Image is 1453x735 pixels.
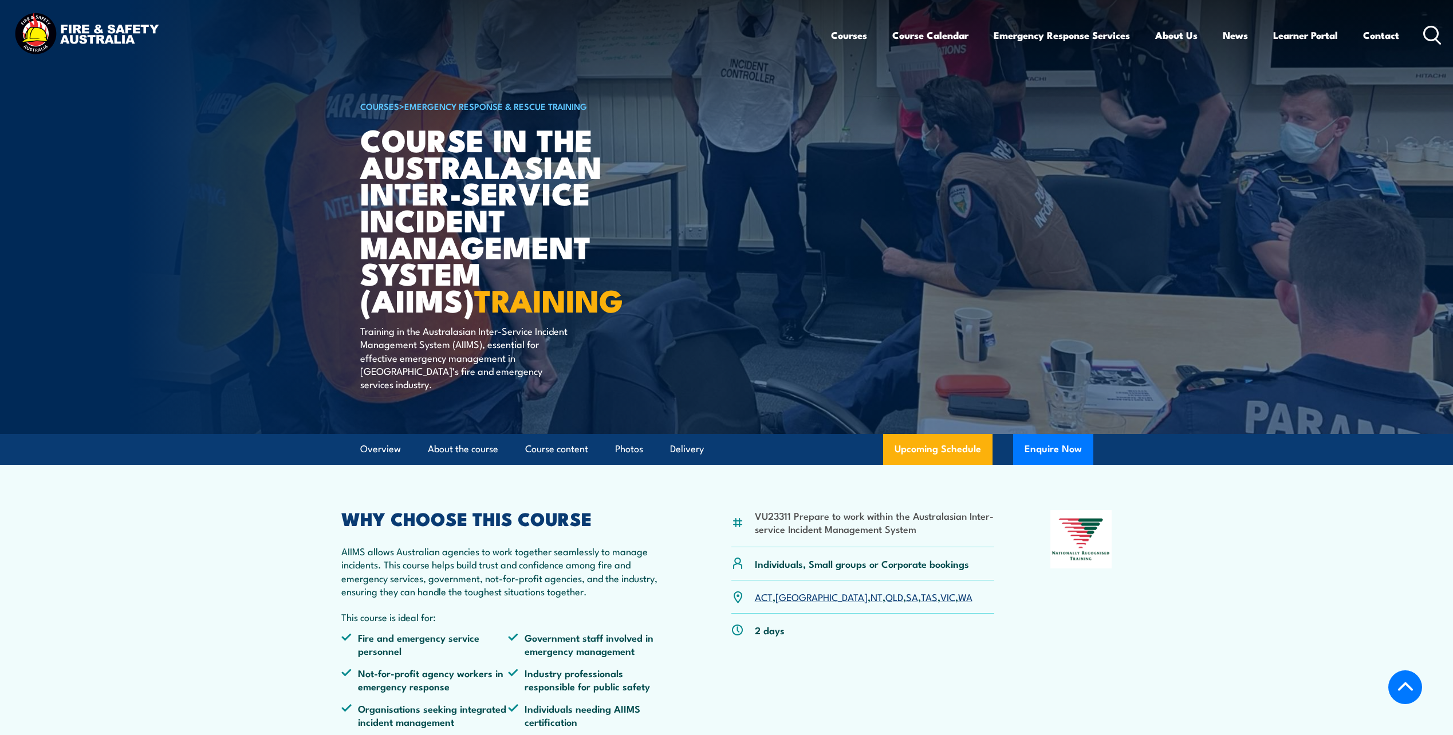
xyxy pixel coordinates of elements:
li: Fire and emergency service personnel [341,631,509,658]
p: This course is ideal for: [341,610,676,623]
a: ACT [755,590,773,603]
a: COURSES [360,100,399,112]
a: Course Calendar [892,20,968,50]
a: [GEOGRAPHIC_DATA] [775,590,868,603]
a: Overview [360,434,401,464]
a: Course content [525,434,588,464]
a: QLD [885,590,903,603]
h2: WHY CHOOSE THIS COURSE [341,510,676,526]
a: News [1223,20,1248,50]
a: About Us [1155,20,1198,50]
a: Emergency Response Services [994,20,1130,50]
a: Emergency Response & Rescue Training [404,100,587,112]
h1: Course in the Australasian Inter-service Incident Management System (AIIMS) [360,126,643,313]
a: Delivery [670,434,704,464]
a: Courses [831,20,867,50]
p: 2 days [755,623,785,637]
strong: TRAINING [474,275,623,323]
p: Individuals, Small groups or Corporate bookings [755,557,969,570]
a: WA [958,590,972,603]
a: SA [906,590,918,603]
a: Photos [615,434,643,464]
a: Upcoming Schedule [883,434,993,465]
p: , , , , , , , [755,590,972,603]
a: About the course [428,434,498,464]
li: Organisations seeking integrated incident management [341,702,509,729]
li: Not-for-profit agency workers in emergency response [341,666,509,693]
img: Nationally Recognised Training logo. [1050,510,1112,568]
a: Contact [1363,20,1399,50]
a: VIC [940,590,955,603]
p: AIIMS allows Australian agencies to work together seamlessly to manage incidents. This course hel... [341,544,676,598]
button: Enquire Now [1013,434,1093,465]
a: Learner Portal [1273,20,1338,50]
li: VU23311 Prepare to work within the Australasian Inter-service Incident Management System [755,509,995,536]
h6: > [360,99,643,113]
li: Government staff involved in emergency management [508,631,675,658]
a: NT [871,590,883,603]
li: Industry professionals responsible for public safety [508,666,675,693]
a: TAS [921,590,938,603]
p: Training in the Australasian Inter-Service Incident Management System (AIIMS), essential for effe... [360,324,569,391]
li: Individuals needing AIIMS certification [508,702,675,729]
